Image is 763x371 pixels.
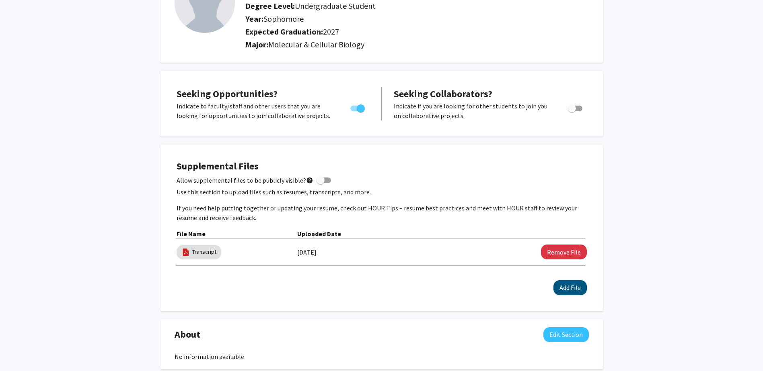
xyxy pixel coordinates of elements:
a: Transcript [192,248,216,256]
h2: Expected Graduation: [245,27,552,37]
h2: Major: [245,40,588,49]
h2: Year: [245,14,552,24]
h4: Supplemental Files [177,161,587,172]
p: Indicate if you are looking for other students to join you on collaborative projects. [394,101,553,120]
span: Undergraduate Student [295,1,376,11]
div: Toggle [565,101,587,113]
button: Edit About [543,327,589,342]
mat-icon: help [306,175,313,185]
p: If you need help putting together or updating your resume, check out HOUR Tips – resume best prac... [177,203,587,222]
span: Molecular & Cellular Biology [268,39,364,49]
span: Sophomore [263,14,304,24]
span: About [175,327,200,342]
button: Remove Transcript File [541,245,587,259]
button: Add File [553,280,587,295]
b: File Name [177,230,206,238]
div: Toggle [347,101,369,113]
b: Uploaded Date [297,230,341,238]
div: No information available [175,352,589,361]
label: [DATE] [297,245,317,259]
h2: Degree Level: [245,1,552,11]
p: Indicate to faculty/staff and other users that you are looking for opportunities to join collabor... [177,101,335,120]
img: pdf_icon.png [181,248,190,257]
span: Seeking Collaborators? [394,88,492,100]
span: Seeking Opportunities? [177,88,278,100]
p: Use this section to upload files such as resumes, transcripts, and more. [177,187,587,197]
span: 2027 [323,26,339,37]
span: Allow supplemental files to be publicly visible? [177,175,313,185]
iframe: Chat [6,335,34,365]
